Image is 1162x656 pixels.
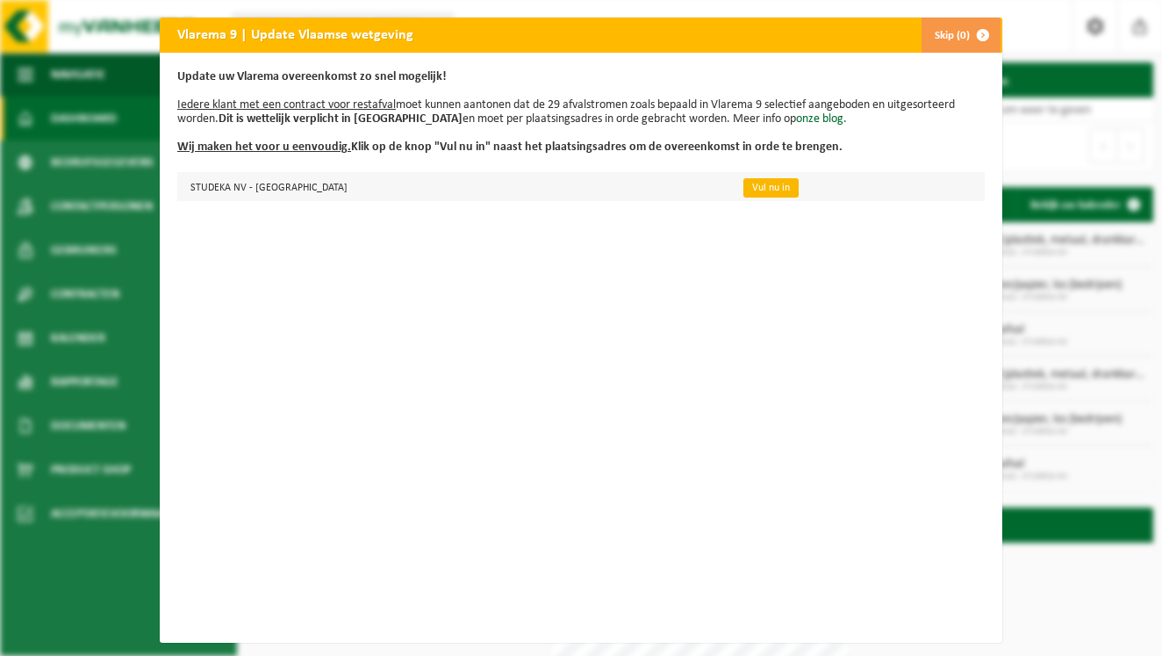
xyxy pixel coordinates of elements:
u: Iedere klant met een contract voor restafval [177,98,396,112]
b: Update uw Vlarema overeenkomst zo snel mogelijk! [177,70,447,83]
td: STUDEKA NV - [GEOGRAPHIC_DATA] [177,172,728,201]
h2: Vlarema 9 | Update Vlaamse wetgeving [160,18,431,51]
p: moet kunnen aantonen dat de 29 afvalstromen zoals bepaald in Vlarema 9 selectief aangeboden en ui... [177,70,985,155]
a: onze blog. [796,112,847,126]
u: Wij maken het voor u eenvoudig. [177,141,351,154]
b: Dit is wettelijk verplicht in [GEOGRAPHIC_DATA] [219,112,463,126]
button: Skip (0) [921,18,1001,53]
b: Klik op de knop "Vul nu in" naast het plaatsingsadres om de overeenkomst in orde te brengen. [177,141,843,154]
a: Vul nu in [743,178,799,198]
